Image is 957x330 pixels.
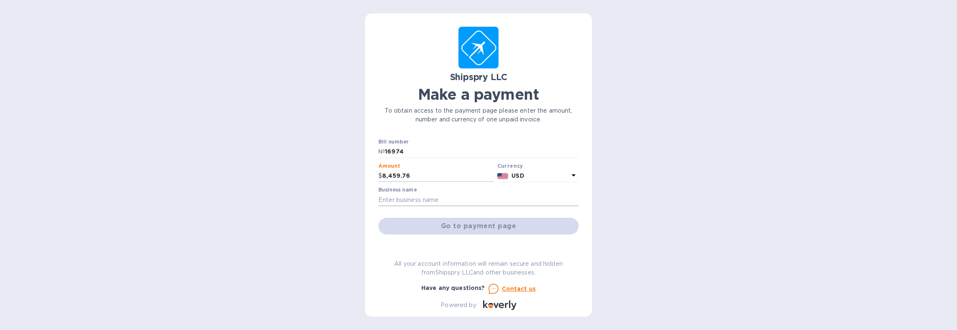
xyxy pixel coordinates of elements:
[378,259,579,277] p: All your account information will remain secure and hidden from Shipspry LLC and other businesses.
[378,106,579,124] p: To obtain access to the payment page please enter the amount, number and currency of one unpaid i...
[378,140,408,145] label: Bill number
[378,164,400,169] label: Amount
[497,173,509,179] img: USD
[378,147,385,156] p: №
[450,72,507,82] b: Shipspry LLC
[497,163,523,169] b: Currency
[378,188,417,193] label: Business name
[378,86,579,103] h1: Make a payment
[511,172,524,179] b: USD
[378,194,579,206] input: Enter business name
[382,170,494,182] input: 0.00
[441,301,476,310] p: Powered by
[378,171,382,180] p: $
[502,285,536,292] u: Contact us
[421,285,485,291] b: Have any questions?
[385,146,579,158] input: Enter bill number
